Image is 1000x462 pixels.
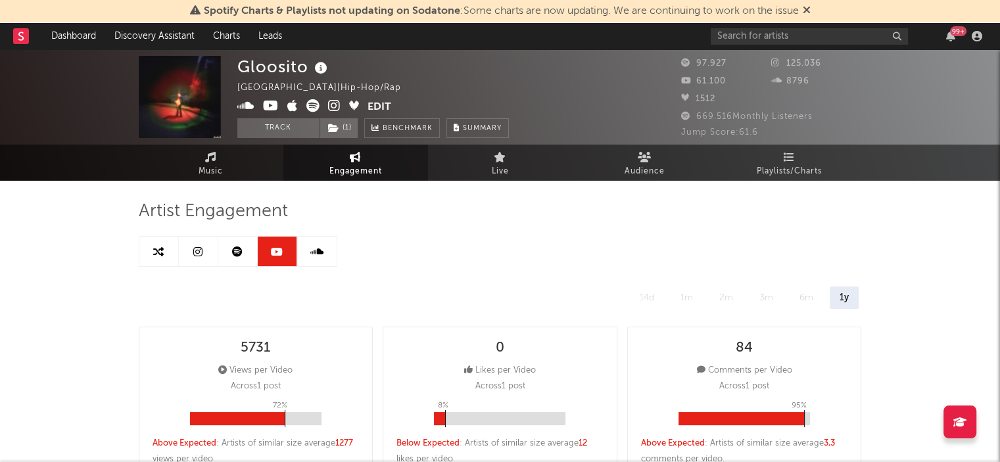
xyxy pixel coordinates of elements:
span: Benchmark [383,121,433,137]
a: Playlists/Charts [717,145,862,181]
div: 1y [830,287,859,309]
div: [GEOGRAPHIC_DATA] | Hip-Hop/Rap [237,80,416,96]
div: Gloosito [237,56,331,78]
a: Music [139,145,283,181]
p: 8 % [437,398,448,413]
button: Track [237,118,320,138]
span: Below Expected [396,439,460,448]
a: Discovery Assistant [105,23,204,49]
span: 1277 [335,439,353,448]
div: 1m [671,287,703,309]
div: Comments per Video [697,363,792,379]
span: 97.927 [681,59,726,68]
span: ( 1 ) [320,118,358,138]
div: 0 [496,340,504,356]
span: Playlists/Charts [757,164,822,179]
span: 12 [579,439,587,448]
span: 1512 [681,95,715,103]
div: 3m [750,287,783,309]
span: 669.516 Monthly Listeners [681,112,813,121]
button: 99+ [946,31,955,41]
a: Engagement [283,145,428,181]
span: 8796 [771,77,809,85]
span: 125.036 [771,59,821,68]
p: 72 % [273,398,287,413]
div: 5731 [241,340,270,356]
span: Artist Engagement [139,204,288,219]
span: Music [199,164,223,179]
p: Across 1 post [475,379,525,394]
a: Charts [204,23,249,49]
p: Across 1 post [719,379,769,394]
div: 6m [790,287,823,309]
a: Audience [573,145,717,181]
a: Benchmark [364,118,440,138]
a: Live [428,145,573,181]
span: 3,3 [824,439,835,448]
span: Live [492,164,509,179]
div: 99 + [950,26,966,36]
p: Across 1 post [231,379,281,394]
span: Audience [625,164,665,179]
div: Views per Video [218,363,293,379]
input: Search for artists [711,28,908,45]
span: Summary [463,125,502,132]
button: Edit [368,99,391,116]
button: Summary [446,118,509,138]
span: Spotify Charts & Playlists not updating on Sodatone [204,6,460,16]
span: Jump Score: 61.6 [681,128,758,137]
a: Leads [249,23,291,49]
div: 84 [736,340,753,356]
span: Dismiss [803,6,811,16]
span: : Some charts are now updating. We are continuing to work on the issue [204,6,799,16]
span: Above Expected [641,439,705,448]
button: (1) [320,118,358,138]
a: Dashboard [42,23,105,49]
span: Engagement [329,164,382,179]
p: 95 % [792,398,807,413]
div: 14d [630,287,664,309]
span: Above Expected [153,439,216,448]
div: 2m [709,287,743,309]
div: Likes per Video [464,363,536,379]
span: 61.100 [681,77,726,85]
